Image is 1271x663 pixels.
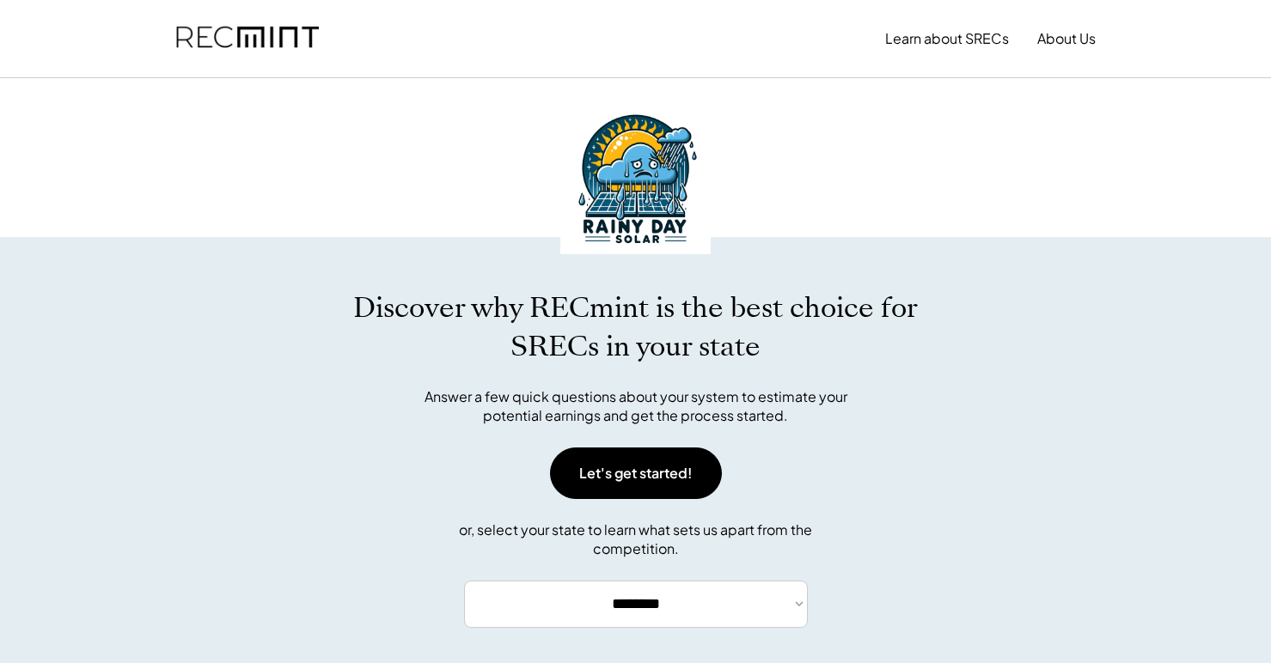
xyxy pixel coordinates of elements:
[421,520,851,559] div: or, select your state to learn what sets us apart from the competition.
[885,21,1009,56] button: Learn about SRECs
[560,104,711,254] img: Rainy Day Solar
[550,447,722,499] button: Let's get started!
[176,9,319,68] img: recmint-logotype%403x.png
[335,289,937,366] h1: Discover why RECmint is the best choice for SRECs in your state
[1037,21,1096,56] button: About Us
[421,387,851,426] div: Answer a few quick questions about your system to estimate your potential earnings and get the pr...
